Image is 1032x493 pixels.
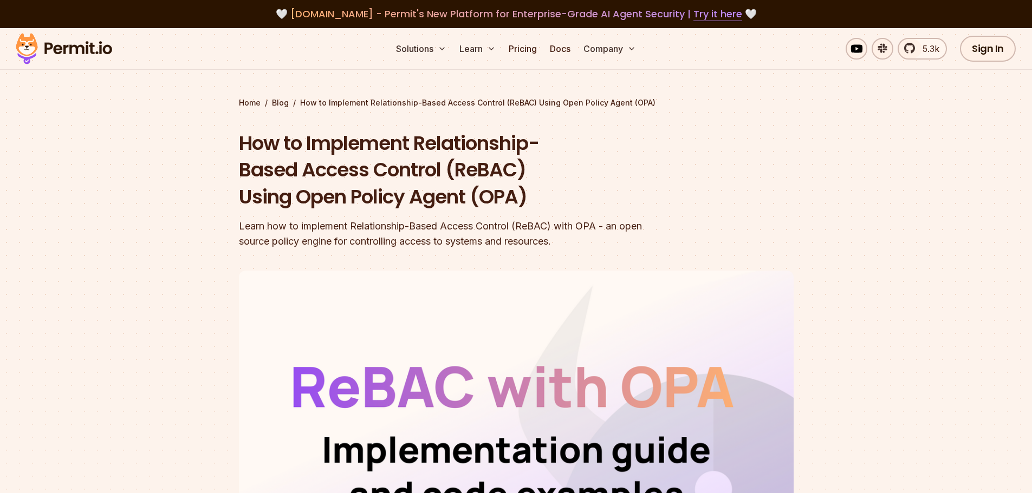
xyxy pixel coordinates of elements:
a: Try it here [693,7,742,21]
span: [DOMAIN_NAME] - Permit's New Platform for Enterprise-Grade AI Agent Security | [290,7,742,21]
a: Sign In [960,36,1016,62]
a: Blog [272,97,289,108]
div: / / [239,97,794,108]
a: Docs [546,38,575,60]
a: 5.3k [898,38,947,60]
img: Permit logo [11,30,117,67]
div: 🤍 🤍 [26,6,1006,22]
a: Home [239,97,261,108]
a: Pricing [504,38,541,60]
span: 5.3k [916,42,939,55]
div: Learn how to implement Relationship-Based Access Control (ReBAC) with OPA - an open source policy... [239,219,655,249]
button: Learn [455,38,500,60]
h1: How to Implement Relationship-Based Access Control (ReBAC) Using Open Policy Agent (OPA) [239,130,655,211]
button: Company [579,38,640,60]
button: Solutions [392,38,451,60]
